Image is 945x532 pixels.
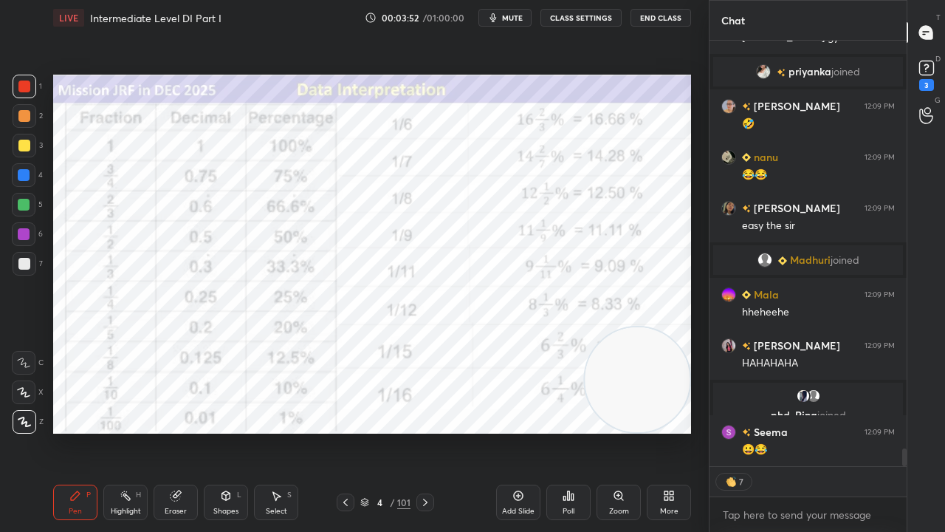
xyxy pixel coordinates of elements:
div: Pen [69,508,82,515]
button: mute [478,9,532,27]
div: Zoom [609,508,629,515]
div: 7 [738,476,744,488]
img: clapping_hands.png [724,474,738,489]
div: Z [13,410,44,434]
div: 7 [13,252,43,276]
div: L [237,491,241,499]
div: 3 [919,79,934,91]
div: C [12,351,44,375]
span: mute [502,13,523,23]
p: D [935,53,941,64]
p: T [936,12,941,23]
div: Add Slide [502,508,535,515]
div: LIVE [53,9,84,27]
div: S [287,491,292,499]
div: Shapes [213,508,238,515]
div: 3 [13,134,43,157]
div: H [136,491,141,499]
div: P [86,491,91,499]
div: 1 [13,75,42,98]
div: X [12,381,44,404]
button: End Class [630,9,691,27]
p: G [935,95,941,106]
div: 2 [13,104,43,128]
div: Poll [563,508,574,515]
div: 101 [397,496,410,509]
div: grid [709,41,907,466]
div: 4 [372,498,387,507]
div: Select [266,508,287,515]
div: Eraser [165,508,187,515]
h4: Intermediate Level DI Part I [90,11,221,25]
div: More [660,508,678,515]
div: 6 [12,222,43,246]
p: Chat [709,1,757,40]
div: 5 [12,193,43,216]
div: Highlight [111,508,141,515]
div: / [390,498,394,507]
div: 4 [12,163,43,187]
button: CLASS SETTINGS [540,9,622,27]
